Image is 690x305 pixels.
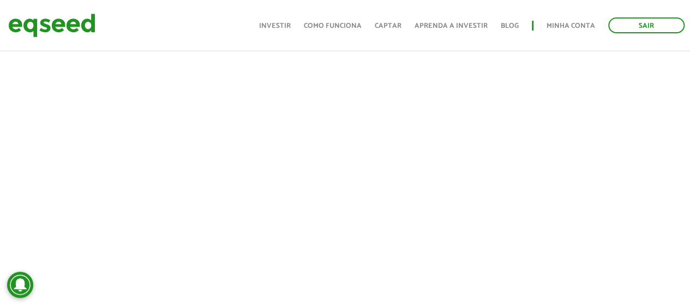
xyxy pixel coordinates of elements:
[304,22,362,29] a: Como funciona
[501,22,519,29] a: Blog
[547,22,595,29] a: Minha conta
[259,22,291,29] a: Investir
[415,22,488,29] a: Aprenda a investir
[8,11,95,40] img: EqSeed
[375,22,401,29] a: Captar
[608,17,685,33] a: Sair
